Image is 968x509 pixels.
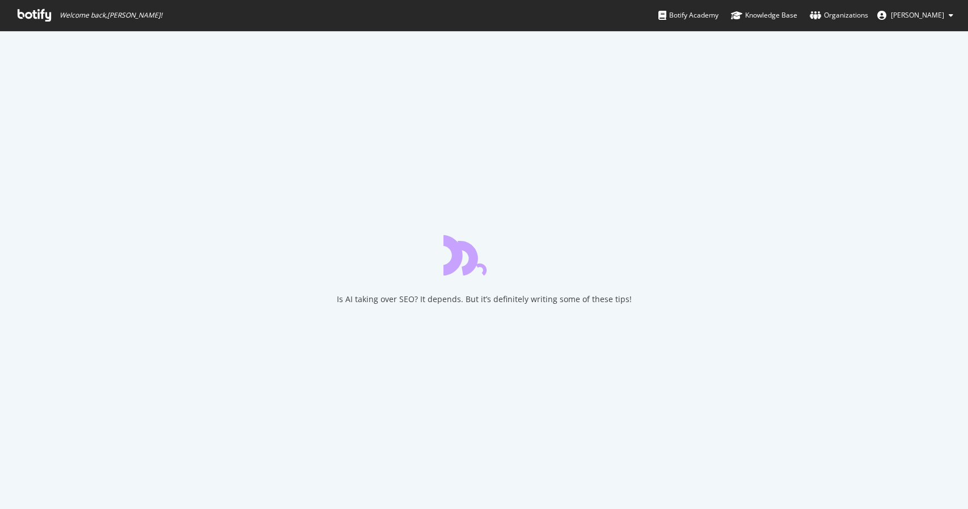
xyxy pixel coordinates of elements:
[658,10,718,21] div: Botify Academy
[810,10,868,21] div: Organizations
[60,11,162,20] span: Welcome back, [PERSON_NAME] !
[731,10,797,21] div: Knowledge Base
[443,235,525,275] div: animation
[868,6,962,24] button: [PERSON_NAME]
[891,10,944,20] span: Zach Chahalis
[337,294,632,305] div: Is AI taking over SEO? It depends. But it’s definitely writing some of these tips!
